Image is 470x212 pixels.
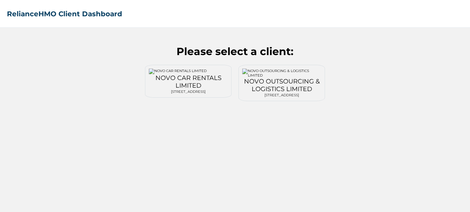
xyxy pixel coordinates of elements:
div: NOVO OUTSOURCING & LOGISTICS LIMITED [242,78,321,93]
div: [STREET_ADDRESS] [242,93,321,97]
div: NOVO CAR RENTALS LIMITED [149,74,228,89]
img: NOVO OUTSOURCING & LOGISTICS LIMITED [242,69,311,78]
h2: RelianceHMO Client Dashboard [7,10,122,18]
div: [STREET_ADDRESS] [149,89,228,94]
h2: Please select a client: [17,45,453,58]
img: NOVO CAR RENTALS LIMITED [149,69,218,74]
